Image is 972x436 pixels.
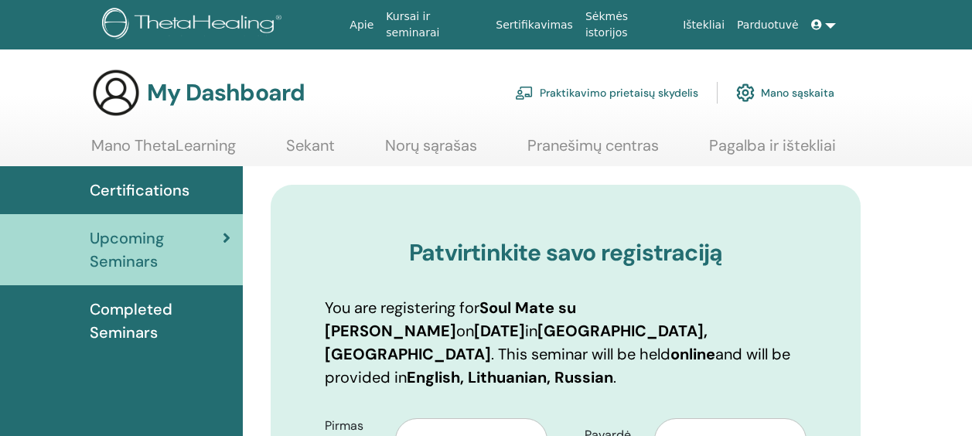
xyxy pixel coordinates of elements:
[670,344,715,364] b: online
[407,367,613,387] b: English, Lithuanian, Russian
[474,321,525,341] b: [DATE]
[709,136,836,166] a: Pagalba ir ištekliai
[325,296,807,389] p: You are registering for on in . This seminar will be held and will be provided in .
[343,11,380,39] a: Apie
[736,76,834,110] a: Mano sąskaita
[91,68,141,118] img: generic-user-icon.jpg
[579,2,677,47] a: Sėkmės istorijos
[515,76,698,110] a: Praktikavimo prietaisų skydelis
[147,79,305,107] h3: My Dashboard
[90,298,230,344] span: Completed Seminars
[677,11,731,39] a: Ištekliai
[90,179,189,202] span: Certifications
[489,11,579,39] a: Sertifikavimas
[515,86,534,100] img: chalkboard-teacher.svg
[731,11,805,39] a: Parduotuvė
[527,136,659,166] a: Pranešimų centras
[286,136,335,166] a: Sekant
[91,136,236,166] a: Mano ThetaLearning
[380,2,489,47] a: Kursai ir seminarai
[325,239,807,267] h3: Patvirtinkite savo registraciją
[90,227,223,273] span: Upcoming Seminars
[102,8,287,43] img: logo.png
[736,80,755,106] img: cog.svg
[385,136,477,166] a: Norų sąrašas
